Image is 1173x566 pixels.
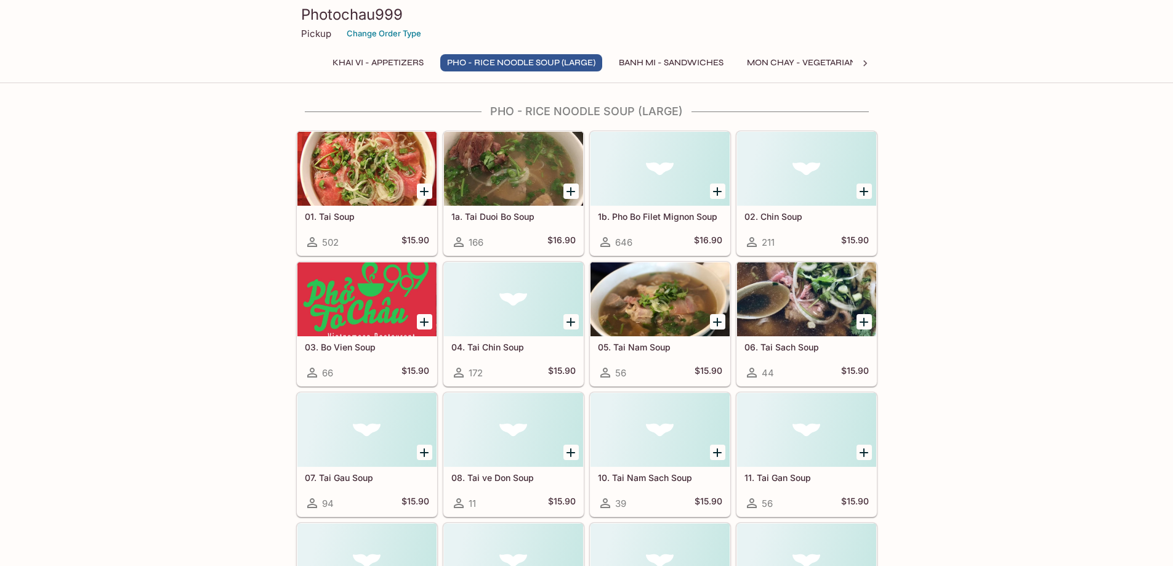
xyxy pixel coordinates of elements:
[469,367,483,379] span: 172
[296,105,877,118] h4: Pho - Rice Noodle Soup (Large)
[740,54,905,71] button: Mon Chay - Vegetarian Entrees
[744,211,869,222] h5: 02. Chin Soup
[305,472,429,483] h5: 07. Tai Gau Soup
[297,392,437,517] a: 07. Tai Gau Soup94$15.90
[736,392,877,517] a: 11. Tai Gan Soup56$15.90
[736,262,877,386] a: 06. Tai Sach Soup44$15.90
[737,262,876,336] div: 06. Tai Sach Soup
[736,131,877,256] a: 02. Chin Soup211$15.90
[615,367,626,379] span: 56
[444,132,583,206] div: 1a. Tai Duoi Bo Soup
[301,28,331,39] p: Pickup
[443,262,584,386] a: 04. Tai Chin Soup172$15.90
[762,367,774,379] span: 44
[710,445,725,460] button: Add 10. Tai Nam Sach Soup
[469,498,476,509] span: 11
[612,54,730,71] button: Banh Mi - Sandwiches
[451,472,576,483] h5: 08. Tai ve Don Soup
[297,393,437,467] div: 07. Tai Gau Soup
[737,132,876,206] div: 02. Chin Soup
[857,184,872,199] button: Add 02. Chin Soup
[451,342,576,352] h5: 04. Tai Chin Soup
[857,445,872,460] button: Add 11. Tai Gan Soup
[563,184,579,199] button: Add 1a. Tai Duoi Bo Soup
[301,5,873,24] h3: Photochau999
[547,235,576,249] h5: $16.90
[744,342,869,352] h5: 06. Tai Sach Soup
[305,342,429,352] h5: 03. Bo Vien Soup
[341,24,427,43] button: Change Order Type
[297,262,437,336] div: 03. Bo Vien Soup
[322,498,334,509] span: 94
[443,131,584,256] a: 1a. Tai Duoi Bo Soup166$16.90
[297,132,437,206] div: 01. Tai Soup
[297,262,437,386] a: 03. Bo Vien Soup66$15.90
[762,237,775,248] span: 211
[401,365,429,380] h5: $15.90
[615,237,632,248] span: 646
[841,235,869,249] h5: $15.90
[591,262,730,336] div: 05. Tai Nam Soup
[695,365,722,380] h5: $15.90
[744,472,869,483] h5: 11. Tai Gan Soup
[590,131,730,256] a: 1b. Pho Bo Filet Mignon Soup646$16.90
[417,445,432,460] button: Add 07. Tai Gau Soup
[401,235,429,249] h5: $15.90
[737,393,876,467] div: 11. Tai Gan Soup
[598,211,722,222] h5: 1b. Pho Bo Filet Mignon Soup
[548,365,576,380] h5: $15.90
[451,211,576,222] h5: 1a. Tai Duoi Bo Soup
[417,314,432,329] button: Add 03. Bo Vien Soup
[444,393,583,467] div: 08. Tai ve Don Soup
[591,393,730,467] div: 10. Tai Nam Sach Soup
[326,54,430,71] button: Khai Vi - Appetizers
[762,498,773,509] span: 56
[841,496,869,511] h5: $15.90
[591,132,730,206] div: 1b. Pho Bo Filet Mignon Soup
[443,392,584,517] a: 08. Tai ve Don Soup11$15.90
[615,498,626,509] span: 39
[305,211,429,222] h5: 01. Tai Soup
[322,367,333,379] span: 66
[322,237,339,248] span: 502
[695,496,722,511] h5: $15.90
[297,131,437,256] a: 01. Tai Soup502$15.90
[590,262,730,386] a: 05. Tai Nam Soup56$15.90
[469,237,483,248] span: 166
[444,262,583,336] div: 04. Tai Chin Soup
[857,314,872,329] button: Add 06. Tai Sach Soup
[548,496,576,511] h5: $15.90
[590,392,730,517] a: 10. Tai Nam Sach Soup39$15.90
[841,365,869,380] h5: $15.90
[401,496,429,511] h5: $15.90
[598,342,722,352] h5: 05. Tai Nam Soup
[563,314,579,329] button: Add 04. Tai Chin Soup
[598,472,722,483] h5: 10. Tai Nam Sach Soup
[694,235,722,249] h5: $16.90
[417,184,432,199] button: Add 01. Tai Soup
[710,184,725,199] button: Add 1b. Pho Bo Filet Mignon Soup
[440,54,602,71] button: Pho - Rice Noodle Soup (Large)
[710,314,725,329] button: Add 05. Tai Nam Soup
[563,445,579,460] button: Add 08. Tai ve Don Soup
